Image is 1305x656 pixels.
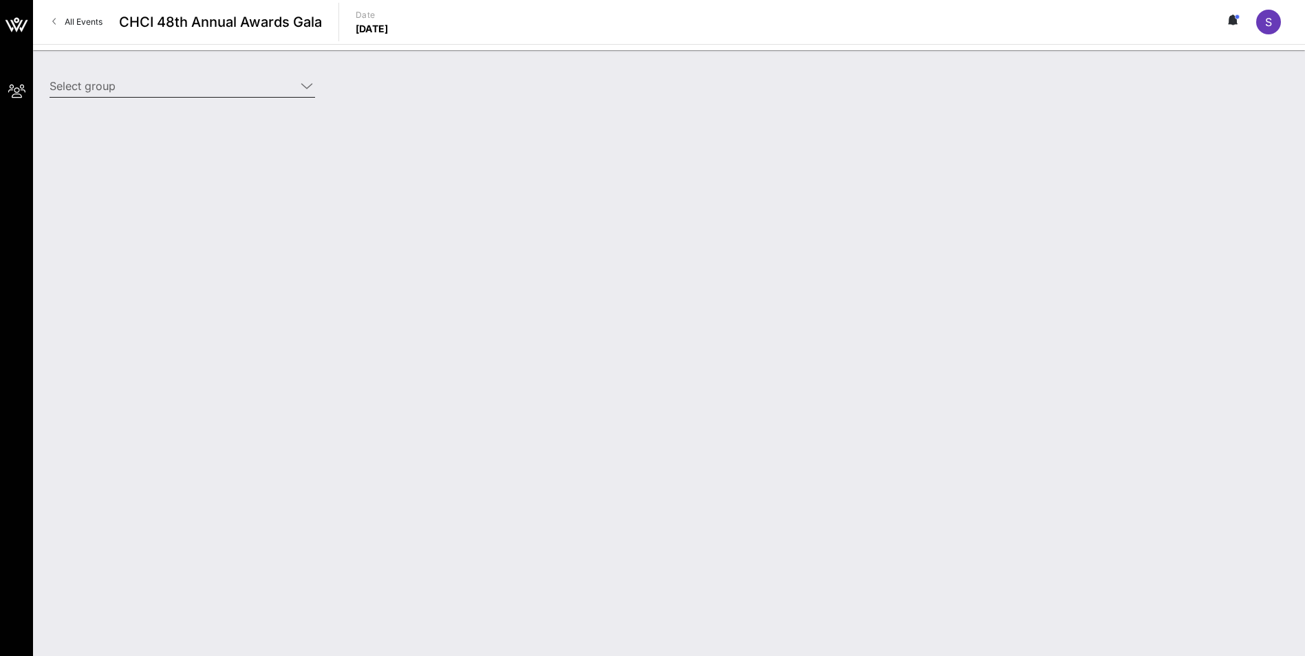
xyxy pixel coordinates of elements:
p: Date [356,8,389,22]
p: [DATE] [356,22,389,36]
span: S [1265,15,1272,29]
span: All Events [65,17,103,27]
div: S [1256,10,1281,34]
span: CHCI 48th Annual Awards Gala [119,12,322,32]
a: All Events [44,11,111,33]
